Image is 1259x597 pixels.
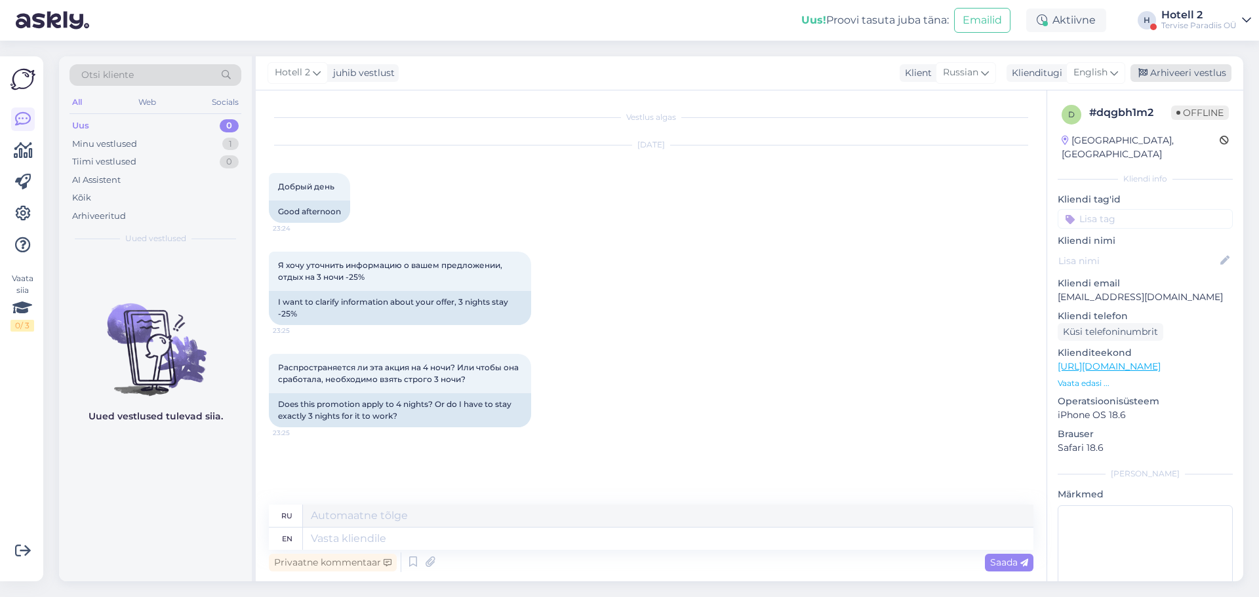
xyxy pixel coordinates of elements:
[1058,209,1233,229] input: Lisa tag
[269,291,531,325] div: I want to clarify information about your offer, 3 nights stay -25%
[801,12,949,28] div: Proovi tasuta juba täna:
[273,223,322,233] span: 23:24
[10,67,35,92] img: Askly Logo
[801,14,826,26] b: Uus!
[278,362,521,384] span: Распространяется ли эта акция на 4 ночи? Или чтобы она сработала, необходимо взять строго 3 ночи?
[1161,20,1237,31] div: Tervise Paradiis OÜ
[1058,427,1233,441] p: Brauser
[89,410,223,423] p: Uued vestlused tulevad siia.
[10,273,34,332] div: Vaata siia
[269,139,1033,151] div: [DATE]
[10,320,34,332] div: 0 / 3
[1058,173,1233,185] div: Kliendi info
[220,155,239,168] div: 0
[72,138,137,151] div: Minu vestlused
[1058,395,1233,408] p: Operatsioonisüsteem
[1007,66,1062,80] div: Klienditugi
[1130,64,1231,82] div: Arhiveeri vestlus
[328,66,395,80] div: juhib vestlust
[72,191,91,204] div: Kõik
[269,201,350,223] div: Good afternoon
[222,138,239,151] div: 1
[72,155,136,168] div: Tiimi vestlused
[1161,10,1251,31] a: Hotell 2Tervise Paradiis OÜ
[1026,9,1106,32] div: Aktiivne
[1058,408,1233,422] p: iPhone OS 18.6
[273,428,322,438] span: 23:25
[275,66,310,80] span: Hotell 2
[72,210,126,223] div: Arhiveeritud
[1089,105,1171,121] div: # dqgbh1m2
[72,174,121,187] div: AI Assistent
[1058,441,1233,455] p: Safari 18.6
[281,505,292,527] div: ru
[220,119,239,132] div: 0
[269,554,397,571] div: Privaatne kommentaar
[282,528,292,550] div: en
[1058,360,1161,372] a: [URL][DOMAIN_NAME]
[1161,10,1237,20] div: Hotell 2
[278,182,334,191] span: Добрый день
[1058,254,1218,268] input: Lisa nimi
[1058,193,1233,206] p: Kliendi tag'id
[1171,106,1229,120] span: Offline
[1058,346,1233,360] p: Klienditeekond
[72,119,89,132] div: Uus
[900,66,932,80] div: Klient
[990,556,1028,568] span: Saada
[70,94,85,111] div: All
[1068,109,1075,119] span: d
[954,8,1010,33] button: Emailid
[209,94,241,111] div: Socials
[1058,290,1233,304] p: [EMAIL_ADDRESS][DOMAIN_NAME]
[273,326,322,336] span: 23:25
[1058,468,1233,480] div: [PERSON_NAME]
[59,280,252,398] img: No chats
[1058,234,1233,248] p: Kliendi nimi
[1058,309,1233,323] p: Kliendi telefon
[278,260,504,282] span: Я хочу уточнить информацию о вашем предложении, отдых на 3 ночи -25%
[943,66,978,80] span: Russian
[136,94,159,111] div: Web
[1058,488,1233,501] p: Märkmed
[1138,11,1156,29] div: H
[1058,377,1233,389] p: Vaata edasi ...
[125,233,186,244] span: Uued vestlused
[1058,323,1163,341] div: Küsi telefoninumbrit
[1062,134,1220,161] div: [GEOGRAPHIC_DATA], [GEOGRAPHIC_DATA]
[1073,66,1108,80] span: English
[269,393,531,427] div: Does this promotion apply to 4 nights? Or do I have to stay exactly 3 nights for it to work?
[269,111,1033,123] div: Vestlus algas
[81,68,134,82] span: Otsi kliente
[1058,277,1233,290] p: Kliendi email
